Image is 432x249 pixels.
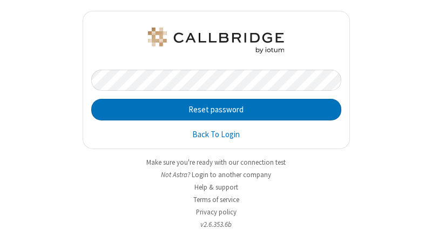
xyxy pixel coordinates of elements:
img: Astra [146,28,286,53]
li: v2.6.353.6b [83,219,350,230]
button: Login to another company [192,170,271,180]
a: Make sure you're ready with our connection test [146,158,286,167]
button: Reset password [91,99,341,120]
a: Terms of service [193,195,239,204]
a: Back To Login [192,129,240,141]
li: Not Astra? [83,170,350,180]
a: Help & support [194,183,238,192]
a: Privacy policy [196,207,237,217]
